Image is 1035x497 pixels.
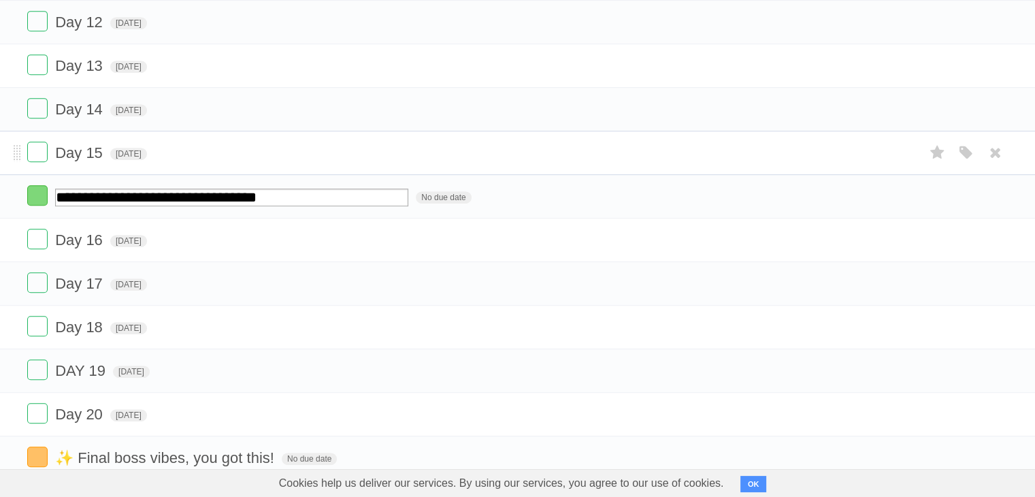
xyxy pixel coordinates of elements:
[113,366,150,378] span: [DATE]
[27,142,48,162] label: Done
[55,144,106,161] span: Day 15
[110,17,147,29] span: [DATE]
[925,142,951,164] label: Star task
[55,275,106,292] span: Day 17
[740,476,767,492] button: OK
[27,359,48,380] label: Done
[110,235,147,247] span: [DATE]
[27,272,48,293] label: Done
[27,98,48,118] label: Done
[265,470,738,497] span: Cookies help us deliver our services. By using our services, you agree to our use of cookies.
[27,185,48,206] label: Done
[110,61,147,73] span: [DATE]
[27,229,48,249] label: Done
[55,231,106,248] span: Day 16
[110,104,147,116] span: [DATE]
[27,54,48,75] label: Done
[55,449,278,466] span: ✨ Final boss vibes, you got this!
[55,14,106,31] span: Day 12
[55,319,106,336] span: Day 18
[110,322,147,334] span: [DATE]
[27,316,48,336] label: Done
[27,403,48,423] label: Done
[55,406,106,423] span: Day 20
[282,453,337,465] span: No due date
[55,362,109,379] span: DAY 19
[27,11,48,31] label: Done
[110,148,147,160] span: [DATE]
[110,409,147,421] span: [DATE]
[55,57,106,74] span: Day 13
[416,191,471,204] span: No due date
[110,278,147,291] span: [DATE]
[55,101,106,118] span: Day 14
[27,447,48,467] label: Done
